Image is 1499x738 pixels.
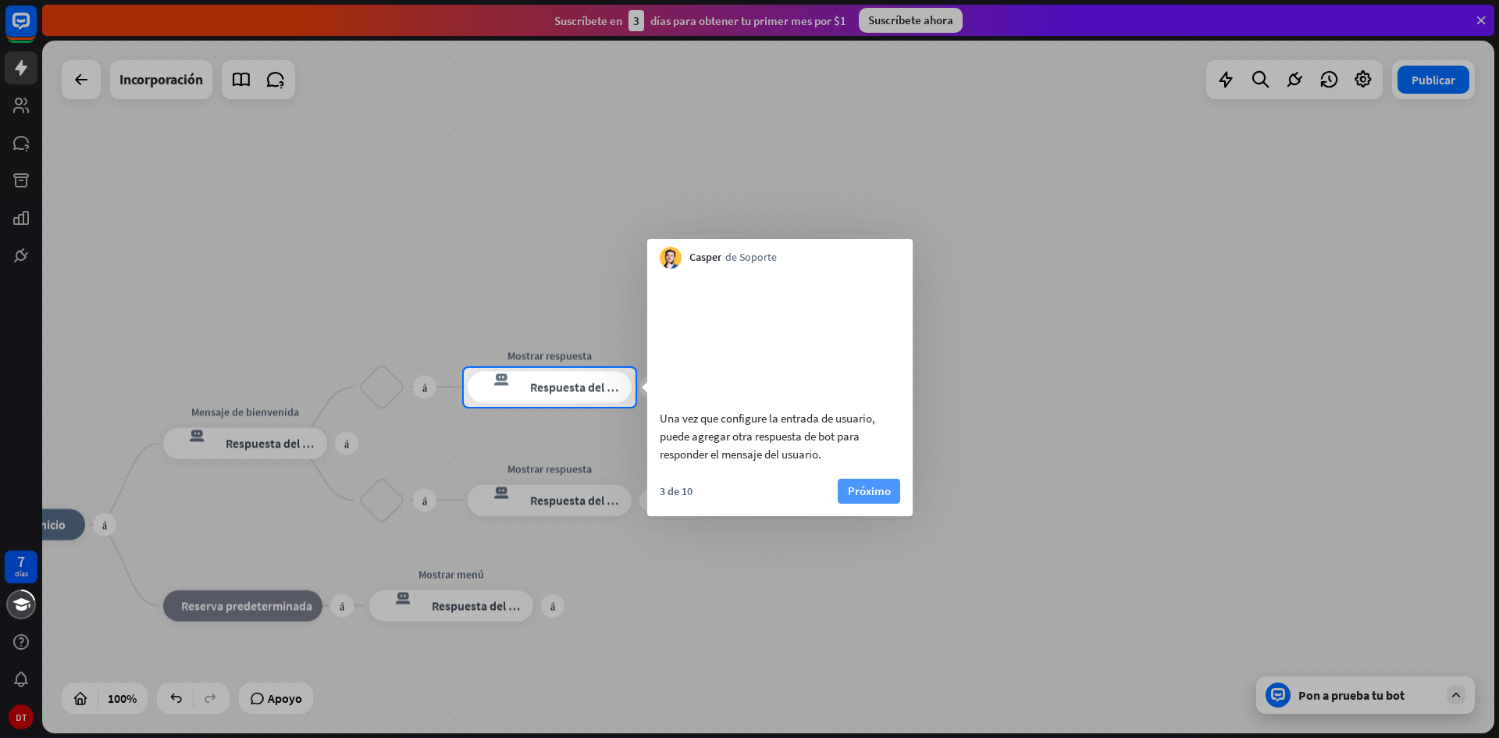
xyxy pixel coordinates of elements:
font: Próximo [848,483,891,498]
font: respuesta del bot de bloqueo [478,372,517,387]
font: Casper [689,250,721,264]
font: de Soporte [725,250,777,264]
font: Una vez que configure la entrada de usuario, puede agregar otra respuesta de bot para responder e... [660,411,875,462]
font: 3 de 10 [660,484,693,498]
button: Abrir el widget de chat LiveChat [12,6,59,53]
button: Próximo [838,479,900,504]
font: Respuesta del bot [530,380,625,395]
